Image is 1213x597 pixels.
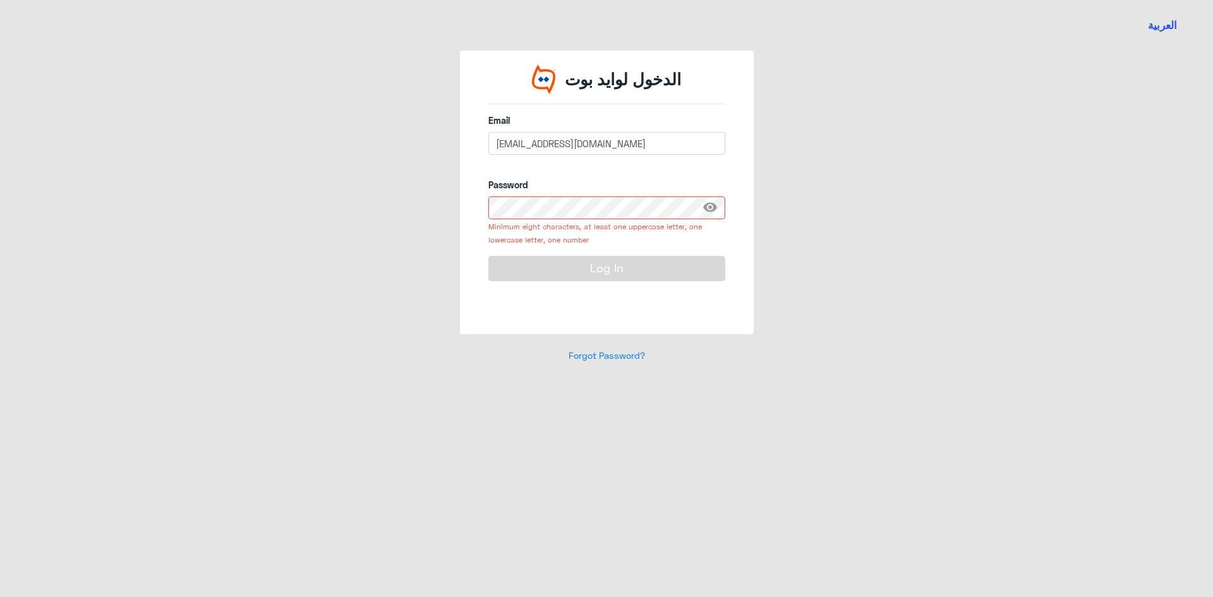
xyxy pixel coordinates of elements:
input: Enter your email here... [488,132,725,155]
a: Forgot Password? [569,350,645,361]
button: Log In [488,256,725,281]
img: Widebot Logo [532,64,556,94]
label: Email [488,114,725,127]
label: Password [488,178,725,191]
span: visibility [703,196,725,219]
a: تغيير اللغة [1140,9,1185,41]
button: العربية [1148,18,1177,33]
small: Minimum eight characters, at least one uppercase letter, one lowercase letter, one number [488,222,702,244]
p: الدخول لوايد بوت [565,68,681,92]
